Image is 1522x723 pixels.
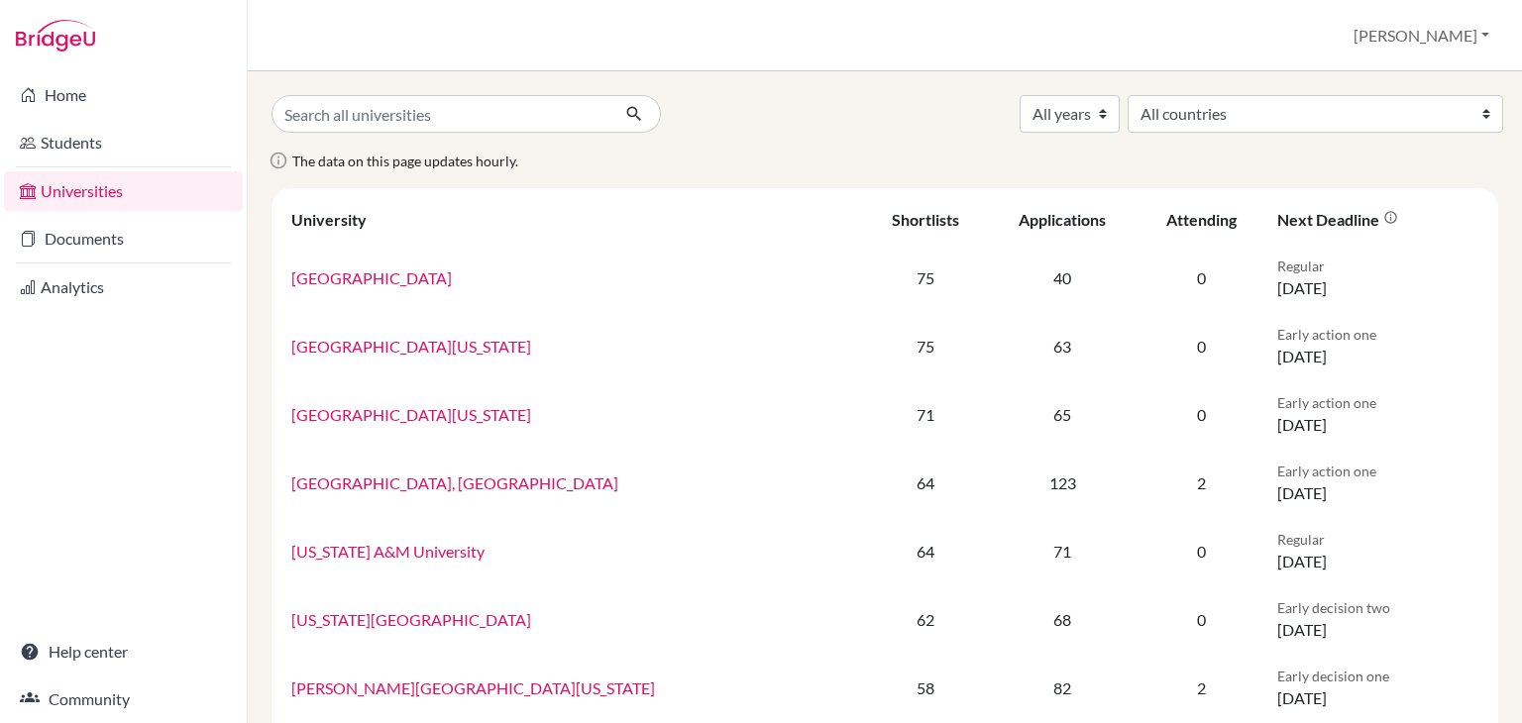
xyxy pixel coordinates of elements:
p: Regular [1277,529,1478,550]
div: Next deadline [1277,210,1398,229]
a: [US_STATE][GEOGRAPHIC_DATA] [291,610,531,629]
p: Early action one [1277,392,1478,413]
a: Universities [4,171,243,211]
td: 40 [987,244,1138,312]
th: University [279,196,863,244]
span: The data on this page updates hourly. [292,153,518,169]
td: [DATE] [1265,585,1490,654]
td: 64 [863,449,987,517]
td: 68 [987,585,1138,654]
td: 71 [863,380,987,449]
td: 2 [1138,449,1265,517]
td: 0 [1138,380,1265,449]
div: Shortlists [892,210,959,229]
td: 0 [1138,312,1265,380]
td: 82 [987,654,1138,722]
a: [GEOGRAPHIC_DATA], [GEOGRAPHIC_DATA] [291,473,618,492]
button: [PERSON_NAME] [1345,17,1498,54]
td: 75 [863,244,987,312]
div: Applications [1019,210,1106,229]
p: Early decision one [1277,666,1478,686]
a: [GEOGRAPHIC_DATA][US_STATE] [291,405,531,424]
a: Home [4,75,243,115]
td: 0 [1138,517,1265,585]
a: [GEOGRAPHIC_DATA][US_STATE] [291,337,531,356]
td: [DATE] [1265,654,1490,722]
td: [DATE] [1265,449,1490,517]
p: Early action one [1277,461,1478,481]
td: [DATE] [1265,517,1490,585]
td: 71 [987,517,1138,585]
td: 0 [1138,244,1265,312]
div: Attending [1166,210,1237,229]
p: Early action one [1277,324,1478,345]
a: Analytics [4,267,243,307]
td: [DATE] [1265,312,1490,380]
a: Help center [4,632,243,671]
img: Bridge-U [16,20,95,52]
td: 63 [987,312,1138,380]
a: [PERSON_NAME][GEOGRAPHIC_DATA][US_STATE] [291,678,655,697]
a: [US_STATE] A&M University [291,542,485,561]
td: 64 [863,517,987,585]
td: 2 [1138,654,1265,722]
td: 65 [987,380,1138,449]
a: Documents [4,219,243,258]
a: Community [4,679,243,719]
a: [GEOGRAPHIC_DATA] [291,268,452,287]
td: 123 [987,449,1138,517]
td: [DATE] [1265,380,1490,449]
p: Regular [1277,256,1478,276]
td: 62 [863,585,987,654]
td: 58 [863,654,987,722]
p: Early decision two [1277,597,1478,618]
a: Students [4,123,243,162]
td: 75 [863,312,987,380]
td: [DATE] [1265,244,1490,312]
input: Search all universities [272,95,609,133]
td: 0 [1138,585,1265,654]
